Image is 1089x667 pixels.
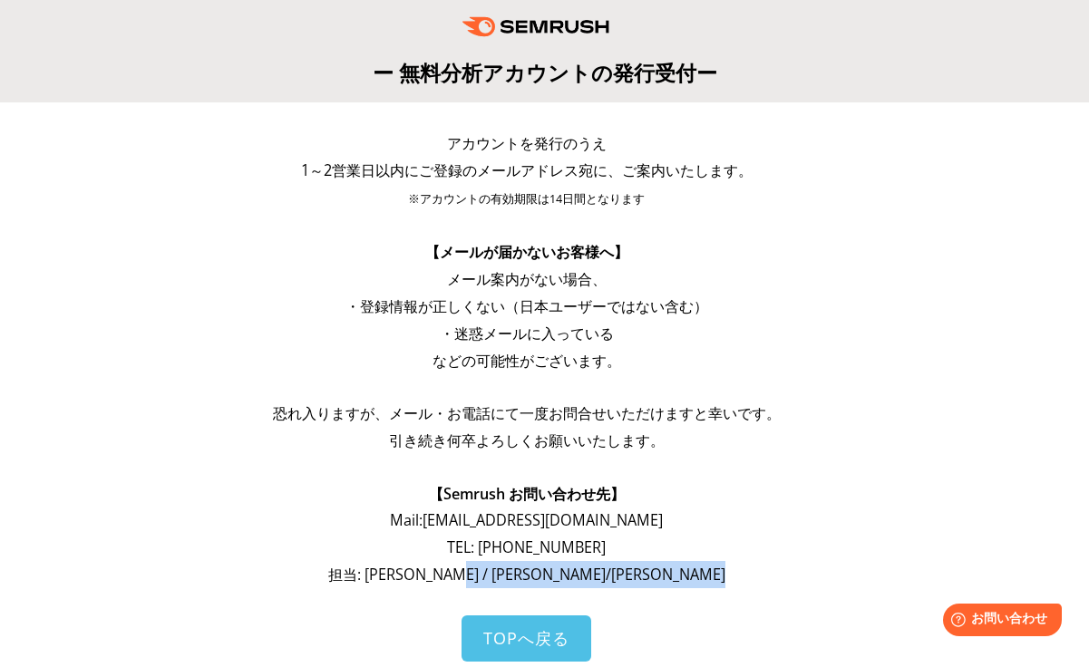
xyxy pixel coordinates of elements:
span: ※アカウントの有効期限は14日間となります [408,191,645,207]
span: 【Semrush お問い合わせ先】 [429,484,625,504]
iframe: Help widget launcher [928,596,1069,647]
span: TEL: [PHONE_NUMBER] [447,537,606,557]
span: アカウントを発行のうえ [447,133,607,153]
span: などの可能性がございます。 [433,351,621,371]
span: 担当: [PERSON_NAME] / [PERSON_NAME]/[PERSON_NAME] [328,565,725,585]
span: 【メールが届かないお客様へ】 [425,242,628,262]
span: ー 無料分析アカウントの発行受付ー [373,58,717,87]
span: Mail: [EMAIL_ADDRESS][DOMAIN_NAME] [390,510,663,530]
span: 1～2営業日以内にご登録のメールアドレス宛に、ご案内いたします。 [301,160,753,180]
a: TOPへ戻る [462,615,591,662]
span: ・迷惑メールに入っている [440,324,614,343]
span: TOPへ戻る [483,627,569,649]
span: ・登録情報が正しくない（日本ユーザーではない含む） [345,296,708,316]
span: 引き続き何卒よろしくお願いいたします。 [389,430,665,450]
span: メール案内がない場合、 [447,269,607,289]
span: 恐れ入りますが、メール・お電話にて一度お問合せいただけますと幸いです。 [273,403,781,423]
